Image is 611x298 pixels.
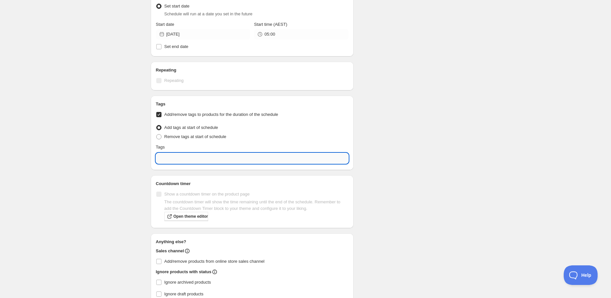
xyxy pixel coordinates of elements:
[164,199,349,212] p: The countdown timer will show the time remaining until the end of the schedule. Remember to add t...
[164,44,189,49] span: Set end date
[164,134,226,139] span: Remove tags at start of schedule
[164,112,278,117] span: Add/remove tags to products for the duration of the schedule
[156,101,349,107] h2: Tags
[156,180,349,187] h2: Countdown timer
[164,259,265,264] span: Add/remove products from online store sales channel
[164,212,208,221] a: Open theme editor
[164,291,204,296] span: Ignore draft products
[164,125,218,130] span: Add tags at start of schedule
[164,192,250,196] span: Show a countdown timer on the product page
[156,239,349,245] h2: Anything else?
[156,269,211,275] h2: Ignore products with status
[254,22,287,27] span: Start time (AEST)
[164,11,252,16] span: Schedule will run at a date you set in the future
[156,67,349,73] h2: Repeating
[156,248,184,254] h2: Sales channel
[164,78,184,83] span: Repeating
[164,280,211,285] span: Ignore archived products
[164,4,190,8] span: Set start date
[564,265,598,285] iframe: Toggle Customer Support
[174,214,208,219] span: Open theme editor
[156,144,165,150] p: Tags
[156,22,174,27] span: Start date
